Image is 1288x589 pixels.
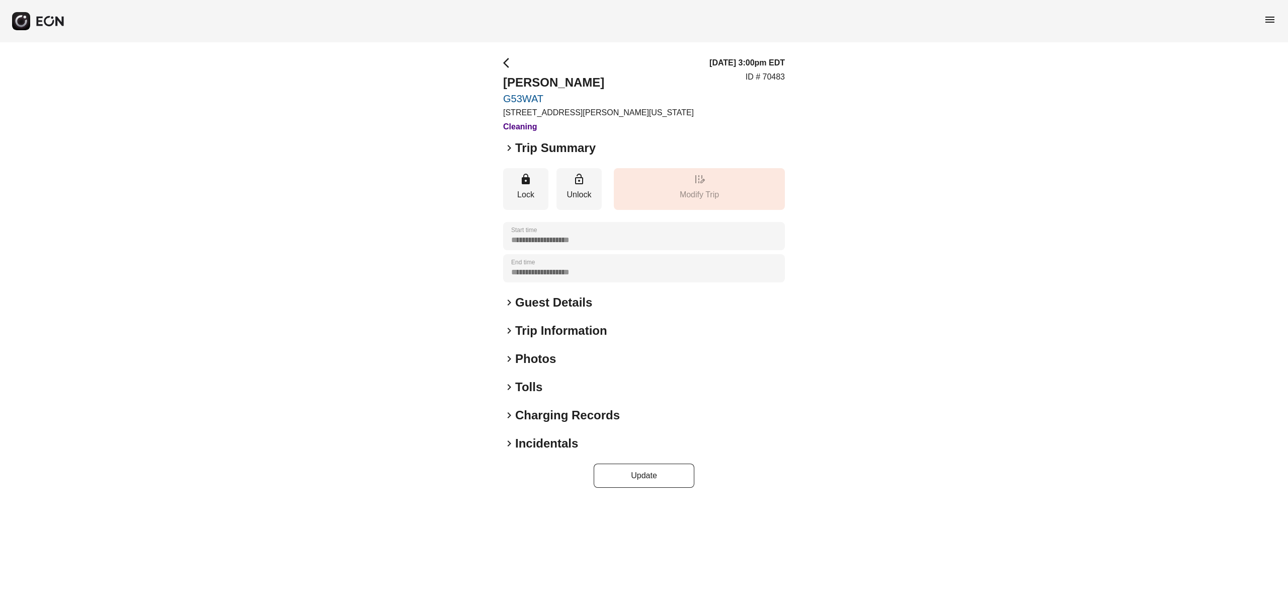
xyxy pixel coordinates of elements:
p: Lock [508,189,543,201]
span: keyboard_arrow_right [503,437,515,450]
span: menu [1264,14,1276,26]
span: keyboard_arrow_right [503,353,515,365]
h2: Guest Details [515,294,592,311]
h2: Trip Summary [515,140,596,156]
p: Unlock [561,189,597,201]
h2: Photos [515,351,556,367]
p: ID # 70483 [746,71,785,83]
span: keyboard_arrow_right [503,409,515,421]
a: G53WAT [503,93,694,105]
h2: [PERSON_NAME] [503,75,694,91]
h3: [DATE] 3:00pm EDT [709,57,785,69]
span: keyboard_arrow_right [503,142,515,154]
span: lock_open [573,173,585,185]
h3: Cleaning [503,121,694,133]
p: [STREET_ADDRESS][PERSON_NAME][US_STATE] [503,107,694,119]
h2: Charging Records [515,407,620,423]
span: keyboard_arrow_right [503,297,515,309]
span: arrow_back_ios [503,57,515,69]
span: lock [520,173,532,185]
button: Lock [503,168,548,210]
h2: Incidentals [515,435,578,452]
span: keyboard_arrow_right [503,381,515,393]
h2: Tolls [515,379,542,395]
button: Update [594,464,694,488]
button: Unlock [556,168,602,210]
span: keyboard_arrow_right [503,325,515,337]
h2: Trip Information [515,323,607,339]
